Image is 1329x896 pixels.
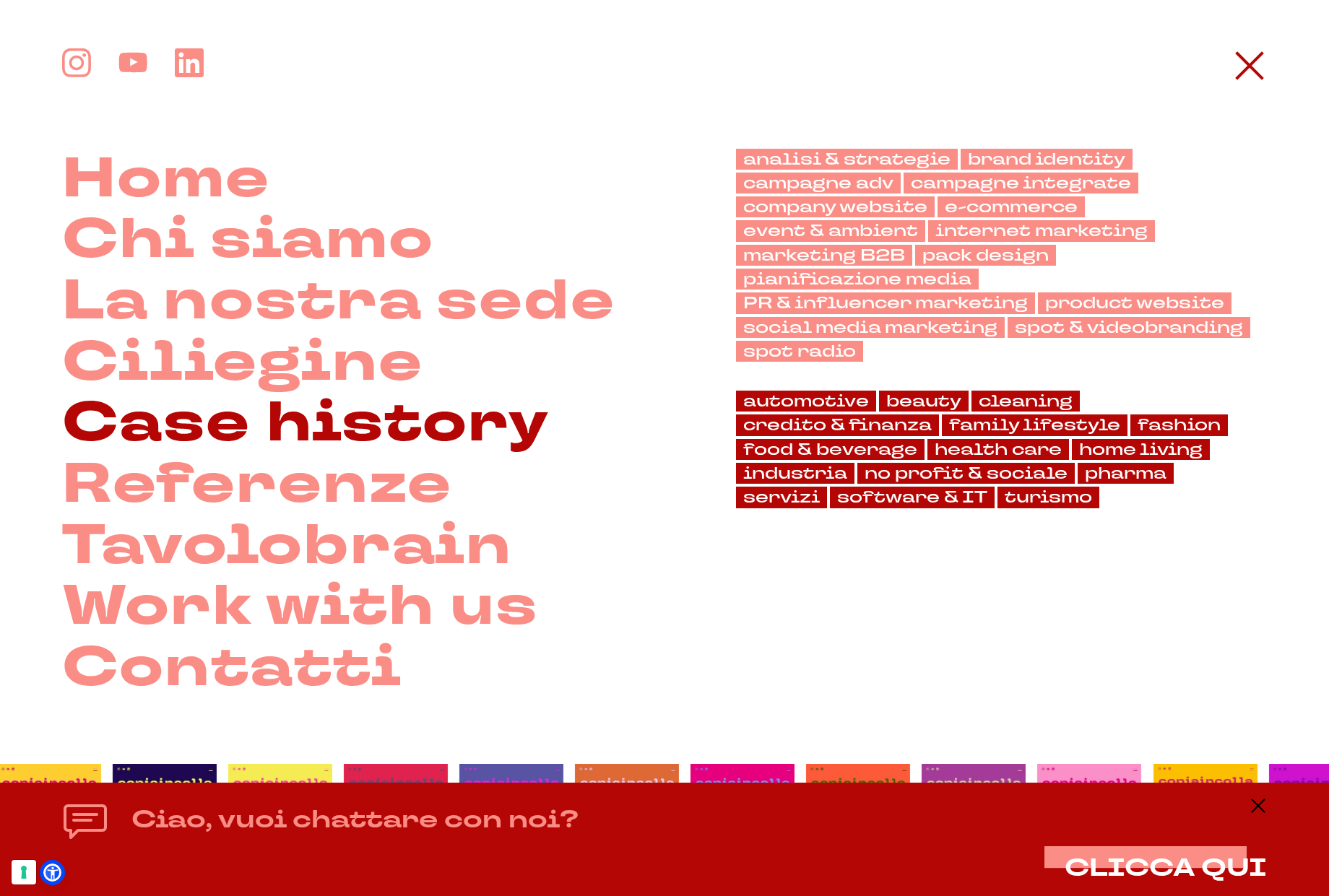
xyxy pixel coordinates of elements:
a: internet marketing [928,220,1155,241]
a: Case history [62,393,550,454]
a: analisi & strategie [736,149,958,170]
a: product website [1038,292,1231,313]
a: cleaning [971,391,1080,412]
h4: Ciao, vuoi chattare con noi? [131,803,579,838]
a: marketing B2B [736,245,912,266]
a: pianificazione media [736,269,979,290]
a: beauty [879,391,969,412]
a: spot & videobranding [1008,317,1250,338]
a: company website [736,196,935,217]
a: Work with us [62,576,538,638]
a: Open Accessibility Menu [43,864,61,882]
a: family lifestyle [942,414,1127,435]
a: credito & finanza [736,414,939,435]
a: brand identity [961,149,1133,170]
a: campagne integrate [904,173,1138,193]
a: servizi [736,487,827,508]
a: pack design [915,245,1056,266]
a: turismo [997,487,1099,508]
a: La nostra sede [62,271,615,332]
a: industria [736,463,854,484]
a: e-commerce [938,196,1085,217]
span: CLICCA QUI [1065,851,1267,884]
a: pharma [1078,463,1174,484]
a: no profit & sociale [857,463,1075,484]
a: event & ambient [736,220,925,241]
a: Ciliegine [62,332,423,393]
a: software & IT [830,487,995,508]
a: fashion [1130,414,1228,435]
a: Tavolobrain [62,516,512,577]
a: social media marketing [736,317,1005,338]
a: home living [1072,439,1210,460]
a: campagne adv [736,173,901,193]
a: Chi siamo [62,209,433,271]
button: CLICCA QUI [1065,855,1267,882]
a: Referenze [62,454,451,516]
button: Le tue preferenze relative al consenso per le tecnologie di tracciamento [12,860,36,884]
a: PR & influencer marketing [736,292,1035,313]
a: Home [62,149,270,210]
a: automotive [736,391,876,412]
a: Contatti [62,638,402,699]
a: health care [927,439,1069,460]
a: food & beverage [736,439,925,460]
a: spot radio [736,341,863,362]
